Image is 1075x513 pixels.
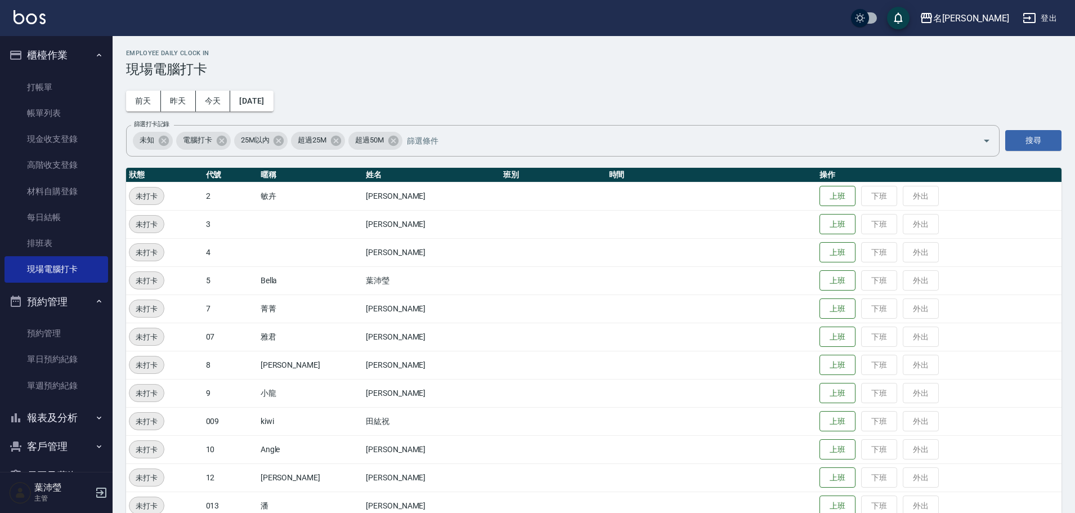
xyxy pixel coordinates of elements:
[363,323,500,351] td: [PERSON_NAME]
[129,275,164,287] span: 未打卡
[5,41,108,70] button: 櫃檯作業
[819,411,855,432] button: 上班
[819,467,855,488] button: 上班
[5,230,108,256] a: 排班表
[176,132,231,150] div: 電腦打卡
[5,100,108,126] a: 帳單列表
[363,210,500,238] td: [PERSON_NAME]
[196,91,231,111] button: 今天
[5,403,108,432] button: 報表及分析
[203,379,258,407] td: 9
[258,266,363,295] td: Bella
[291,132,345,150] div: 超過25M
[258,295,363,323] td: 菁菁
[363,463,500,492] td: [PERSON_NAME]
[203,238,258,266] td: 4
[5,152,108,178] a: 高階收支登錄
[258,435,363,463] td: Angle
[133,132,173,150] div: 未知
[819,242,855,263] button: 上班
[126,168,203,182] th: 狀態
[363,379,500,407] td: [PERSON_NAME]
[129,190,164,202] span: 未打卡
[203,210,258,238] td: 3
[234,132,288,150] div: 25M以內
[819,327,855,347] button: 上班
[363,238,500,266] td: [PERSON_NAME]
[258,323,363,351] td: 雅君
[129,444,164,456] span: 未打卡
[363,168,500,182] th: 姓名
[291,135,333,146] span: 超過25M
[258,463,363,492] td: [PERSON_NAME]
[129,387,164,399] span: 未打卡
[819,186,855,207] button: 上班
[5,432,108,461] button: 客戶管理
[34,482,92,493] h5: 葉沛瑩
[129,500,164,512] span: 未打卡
[203,323,258,351] td: 07
[5,126,108,152] a: 現金收支登錄
[9,481,32,504] img: Person
[129,331,164,343] span: 未打卡
[126,91,161,111] button: 前天
[363,182,500,210] td: [PERSON_NAME]
[1018,8,1061,29] button: 登出
[606,168,817,182] th: 時間
[363,295,500,323] td: [PERSON_NAME]
[978,132,996,150] button: Open
[819,355,855,376] button: 上班
[203,407,258,435] td: 009
[258,407,363,435] td: kiwi
[887,7,910,29] button: save
[817,168,1061,182] th: 操作
[404,131,963,150] input: 篩選條件
[133,135,161,146] span: 未知
[819,214,855,235] button: 上班
[5,320,108,346] a: 預約管理
[129,359,164,371] span: 未打卡
[134,120,169,128] label: 篩選打卡記錄
[819,270,855,291] button: 上班
[129,472,164,484] span: 未打卡
[258,168,363,182] th: 暱稱
[203,182,258,210] td: 2
[129,303,164,315] span: 未打卡
[933,11,1009,25] div: 名[PERSON_NAME]
[1005,130,1061,151] button: 搜尋
[5,179,108,204] a: 材料自購登錄
[363,435,500,463] td: [PERSON_NAME]
[5,346,108,372] a: 單日預約紀錄
[203,463,258,492] td: 12
[126,50,1061,57] h2: Employee Daily Clock In
[819,383,855,404] button: 上班
[258,379,363,407] td: 小龍
[129,218,164,230] span: 未打卡
[176,135,219,146] span: 電腦打卡
[348,135,391,146] span: 超過50M
[203,295,258,323] td: 7
[500,168,606,182] th: 班別
[203,435,258,463] td: 10
[258,351,363,379] td: [PERSON_NAME]
[203,266,258,295] td: 5
[258,182,363,210] td: 敏卉
[129,416,164,427] span: 未打卡
[363,266,500,295] td: 葉沛瑩
[5,256,108,282] a: 現場電腦打卡
[230,91,273,111] button: [DATE]
[915,7,1014,30] button: 名[PERSON_NAME]
[5,461,108,490] button: 員工及薪資
[363,351,500,379] td: [PERSON_NAME]
[234,135,276,146] span: 25M以內
[14,10,46,24] img: Logo
[5,204,108,230] a: 每日結帳
[819,298,855,319] button: 上班
[363,407,500,435] td: 田紘祝
[5,74,108,100] a: 打帳單
[819,439,855,460] button: 上班
[348,132,402,150] div: 超過50M
[129,247,164,258] span: 未打卡
[203,168,258,182] th: 代號
[126,61,1061,77] h3: 現場電腦打卡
